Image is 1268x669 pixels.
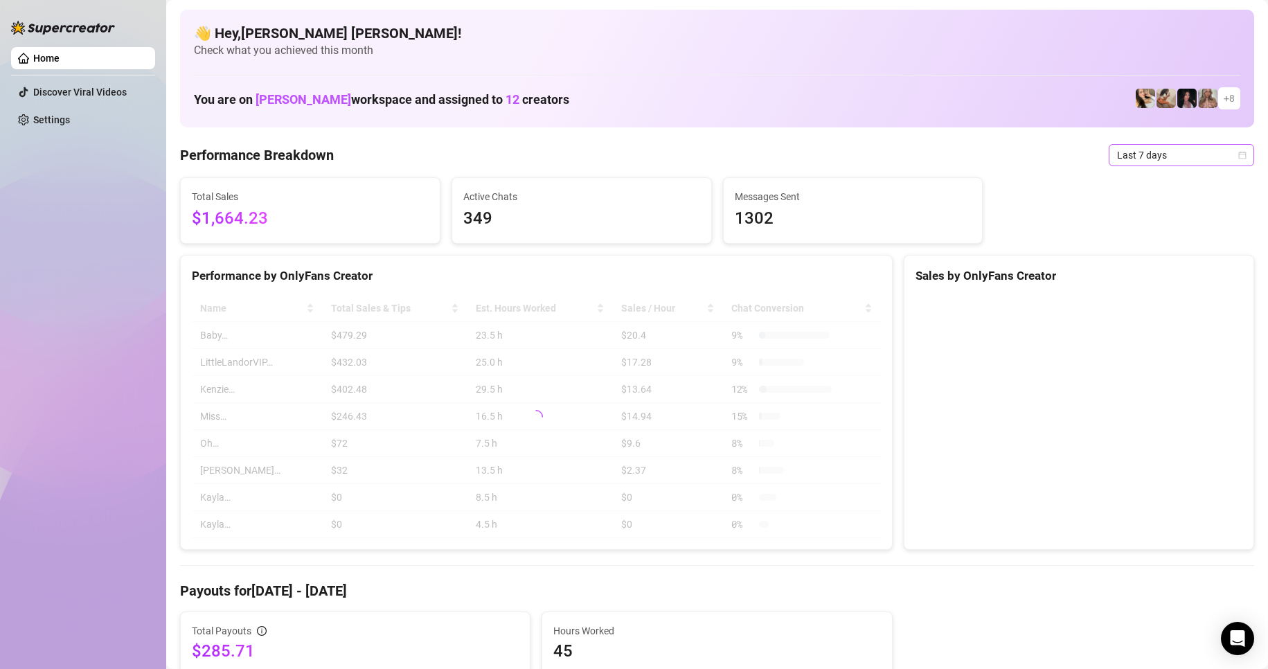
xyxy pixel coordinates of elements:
[1136,89,1155,108] img: Avry (@avryjennerfree)
[506,92,519,107] span: 12
[1157,89,1176,108] img: Kayla (@kaylathaylababy)
[194,43,1240,58] span: Check what you achieved this month
[553,623,880,639] span: Hours Worked
[916,267,1242,285] div: Sales by OnlyFans Creator
[180,145,334,165] h4: Performance Breakdown
[33,114,70,125] a: Settings
[257,626,267,636] span: info-circle
[735,206,972,232] span: 1302
[553,640,880,662] span: 45
[1117,145,1246,166] span: Last 7 days
[735,189,972,204] span: Messages Sent
[192,189,429,204] span: Total Sales
[463,206,700,232] span: 349
[11,21,115,35] img: logo-BBDzfeDw.svg
[529,410,543,424] span: loading
[1177,89,1197,108] img: Baby (@babyyyybellaa)
[463,189,700,204] span: Active Chats
[1238,151,1247,159] span: calendar
[1224,91,1235,106] span: + 8
[1198,89,1217,108] img: Kenzie (@dmaxkenz)
[194,24,1240,43] h4: 👋 Hey, [PERSON_NAME] [PERSON_NAME] !
[1221,622,1254,655] div: Open Intercom Messenger
[192,206,429,232] span: $1,664.23
[192,640,519,662] span: $285.71
[33,87,127,98] a: Discover Viral Videos
[256,92,351,107] span: [PERSON_NAME]
[192,267,881,285] div: Performance by OnlyFans Creator
[192,623,251,639] span: Total Payouts
[33,53,60,64] a: Home
[180,581,1254,600] h4: Payouts for [DATE] - [DATE]
[194,92,569,107] h1: You are on workspace and assigned to creators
